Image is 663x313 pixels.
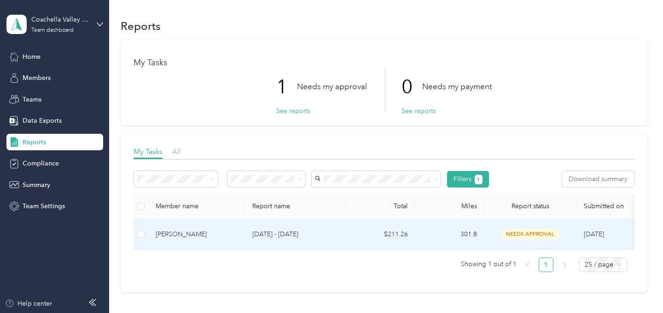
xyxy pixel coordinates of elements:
[415,219,484,250] td: 301.8
[276,68,297,106] p: 1
[252,229,339,239] p: [DATE] - [DATE]
[23,201,65,211] span: Team Settings
[23,52,41,62] span: Home
[245,194,346,219] th: Report name
[475,175,483,184] button: 1
[354,202,408,210] div: Total
[156,229,238,239] div: [PERSON_NAME]
[148,194,245,219] th: Member name
[525,262,530,267] span: left
[121,21,161,31] h1: Reports
[562,171,634,187] button: Download summary
[297,81,367,92] p: Needs my approval
[520,257,535,272] button: left
[401,106,436,116] button: See reports
[461,257,517,271] span: Showing 1 out of 1
[23,137,46,147] span: Reports
[401,68,422,106] p: 0
[172,147,181,156] span: All
[557,257,572,272] button: right
[611,262,663,313] iframe: Everlance-gr Chat Button Frame
[23,95,41,104] span: Teams
[23,73,51,83] span: Members
[134,147,163,156] span: My Tasks
[447,171,489,188] button: Filters1
[423,202,477,210] div: Miles
[579,257,627,272] div: Page Size
[539,258,553,272] a: 1
[539,257,553,272] li: 1
[562,262,567,267] span: right
[584,230,604,238] span: [DATE]
[422,81,492,92] p: Needs my payment
[557,257,572,272] li: Next Page
[31,15,89,24] div: Coachella Valley Estates
[31,28,74,33] div: Team dashboard
[276,106,310,116] button: See reports
[346,219,415,250] td: $211.26
[501,229,559,239] span: needs approval
[156,202,238,210] div: Member name
[492,202,569,210] span: Report status
[520,257,535,272] li: Previous Page
[477,176,480,184] span: 1
[23,159,59,168] span: Compliance
[585,258,622,272] span: 25 / page
[576,194,646,219] th: Submitted on
[134,58,634,68] h1: My Tasks
[5,299,52,308] button: Help center
[23,116,62,125] span: Data Exports
[23,180,50,190] span: Summary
